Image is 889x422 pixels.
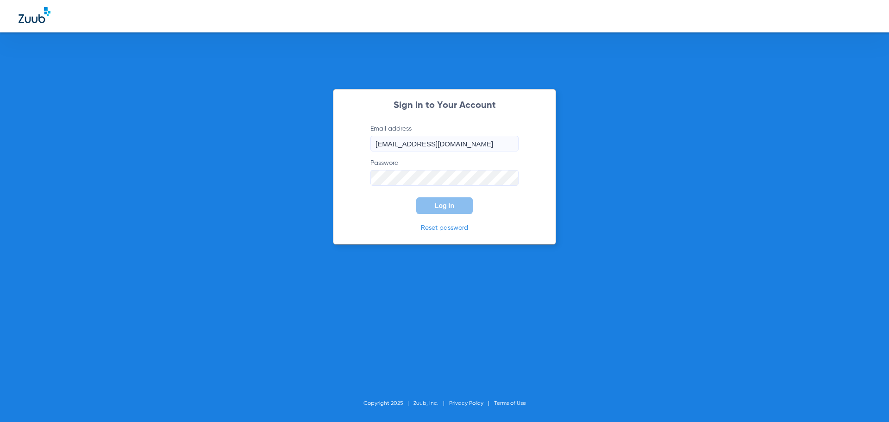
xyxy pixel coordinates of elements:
[421,225,468,231] a: Reset password
[435,202,454,209] span: Log In
[370,124,519,151] label: Email address
[413,399,449,408] li: Zuub, Inc.
[449,401,483,406] a: Privacy Policy
[363,399,413,408] li: Copyright 2025
[370,170,519,186] input: Password
[370,136,519,151] input: Email address
[19,7,50,23] img: Zuub Logo
[494,401,526,406] a: Terms of Use
[357,101,532,110] h2: Sign In to Your Account
[416,197,473,214] button: Log In
[370,158,519,186] label: Password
